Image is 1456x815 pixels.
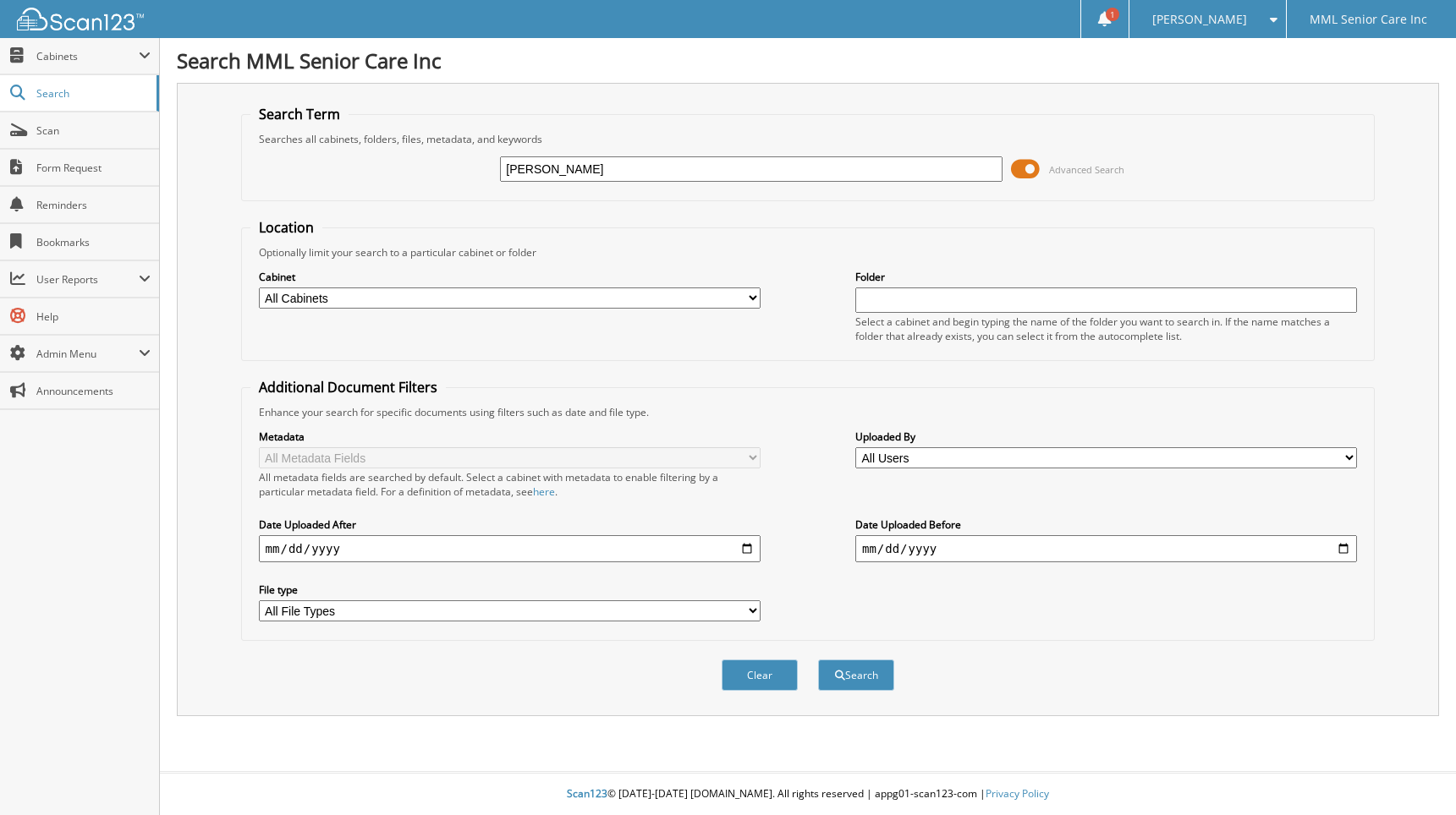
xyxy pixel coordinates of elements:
[259,429,761,444] label: Metadata
[1152,14,1247,25] span: [PERSON_NAME]
[250,132,1366,146] div: Searches all cabinets, folders, files, metadata, and keywords
[250,405,1366,419] div: Enhance your search for specific documents using filters such as date and file type.
[36,384,151,398] span: Announcements
[1310,14,1427,25] span: MML Senior Care Inc
[250,378,446,397] legend: Additional Document Filters
[855,270,1357,284] label: Folder
[177,46,1439,74] h1: Search MML Senior Care Inc
[17,8,144,30] img: scan123-logo-white.svg
[160,774,1456,815] div: © [DATE]-[DATE] [DOMAIN_NAME]. All rights reserved | appg01-scan123-com |
[855,535,1357,562] input: end
[36,235,151,249] span: Bookmarks
[259,583,761,597] label: File type
[259,470,761,499] div: All metadata fields are searched by default. Select a cabinet with metadata to enable filtering b...
[533,484,555,499] a: here
[250,218,322,237] legend: Location
[1106,8,1119,21] span: 1
[855,315,1357,343] div: Select a cabinet and begin typing the name of the folder you want to search in. If the name match...
[1049,163,1124,176] span: Advanced Search
[250,245,1366,260] div: Optionally limit your search to a particular cabinet or folder
[855,517,1357,532] label: Date Uploaded Before
[36,86,148,101] span: Search
[36,161,151,175] span: Form Request
[36,198,151,212] span: Reminders
[722,659,798,691] button: Clear
[36,272,139,287] span: User Reports
[259,270,761,284] label: Cabinet
[36,347,139,361] span: Admin Menu
[986,786,1049,801] a: Privacy Policy
[567,786,607,801] span: Scan123
[250,105,349,123] legend: Search Term
[259,517,761,532] label: Date Uploaded After
[855,429,1357,444] label: Uploaded By
[259,535,761,562] input: start
[36,49,139,63] span: Cabinets
[36,123,151,138] span: Scan
[1371,734,1456,815] iframe: Chat Widget
[36,309,151,324] span: Help
[818,659,894,691] button: Search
